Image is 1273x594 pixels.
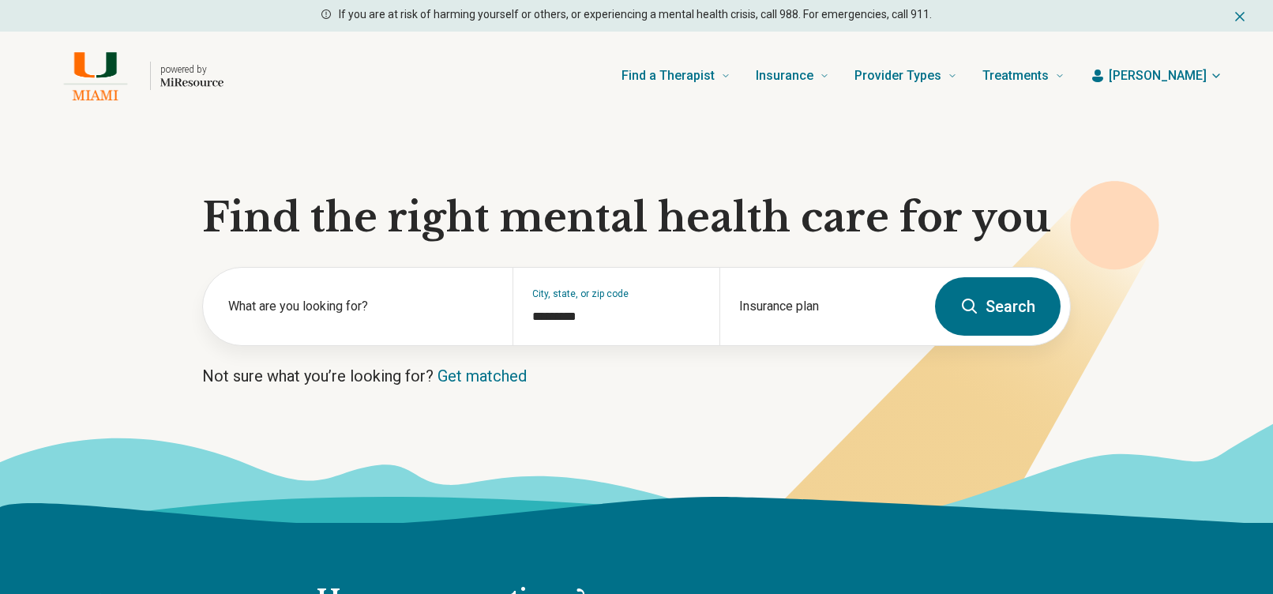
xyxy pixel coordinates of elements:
a: Find a Therapist [621,44,730,107]
a: Get matched [437,367,527,385]
span: Treatments [982,65,1049,87]
a: Provider Types [854,44,957,107]
a: Insurance [756,44,829,107]
button: [PERSON_NAME] [1090,66,1222,85]
p: Not sure what you’re looking for? [202,365,1071,387]
button: Search [935,277,1061,336]
p: powered by [160,63,223,76]
button: Dismiss [1232,6,1248,25]
span: Provider Types [854,65,941,87]
h1: Find the right mental health care for you [202,194,1071,242]
span: Insurance [756,65,813,87]
a: Treatments [982,44,1065,107]
a: Home page [51,51,223,101]
span: Find a Therapist [621,65,715,87]
span: [PERSON_NAME] [1109,66,1207,85]
label: What are you looking for? [228,297,494,316]
p: If you are at risk of harming yourself or others, or experiencing a mental health crisis, call 98... [339,6,932,23]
